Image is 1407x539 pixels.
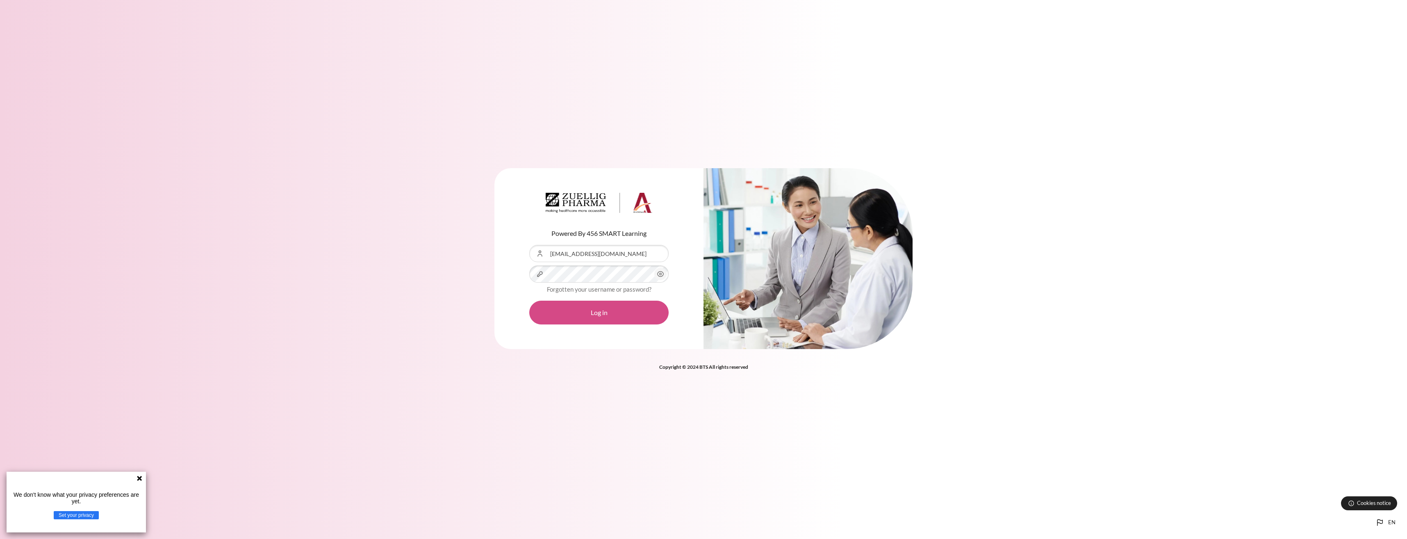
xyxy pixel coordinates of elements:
[529,245,669,262] input: Username or Email Address
[547,285,651,293] a: Forgotten your username or password?
[659,364,748,370] strong: Copyright © 2024 BTS All rights reserved
[1341,496,1397,510] button: Cookies notice
[1372,514,1399,531] button: Languages
[10,491,143,505] p: We don't know what your privacy preferences are yet.
[1357,499,1391,507] span: Cookies notice
[54,511,99,519] button: Set your privacy
[529,301,669,324] button: Log in
[529,228,669,238] p: Powered By 456 SMART Learning
[546,193,652,213] img: Architeck
[1388,518,1396,527] span: en
[546,193,652,217] a: Architeck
